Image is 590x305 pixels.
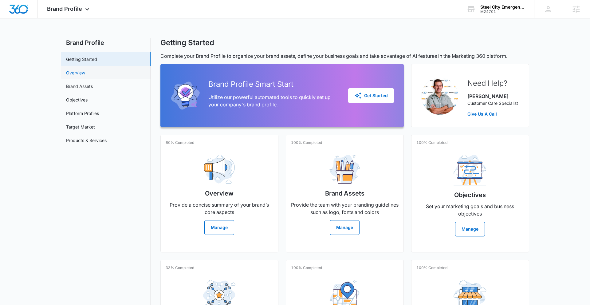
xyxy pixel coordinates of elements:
[204,220,234,235] button: Manage
[411,135,529,252] a: 100% CompletedObjectivesSet your marketing goals and business objectivesManage
[66,97,88,103] a: Objectives
[330,220,360,235] button: Manage
[291,140,322,145] p: 100% Completed
[166,265,194,271] p: 33% Completed
[416,140,447,145] p: 100% Completed
[291,201,399,216] p: Provide the team with your branding guidelines such as logo, fonts and colors
[354,92,388,99] div: Get Started
[66,124,95,130] a: Target Market
[47,6,82,12] span: Brand Profile
[467,100,518,106] p: Customer Care Specialist
[325,189,364,198] h2: Brand Assets
[467,93,518,100] p: [PERSON_NAME]
[61,38,151,47] h2: Brand Profile
[480,5,525,10] div: account name
[480,10,525,14] div: account id
[66,69,85,76] a: Overview
[467,78,518,89] h2: Need Help?
[416,203,524,217] p: Set your marketing goals and business objectives
[160,52,529,60] p: Complete your Brand Profile to organize your brand assets, define your business goals and take ad...
[348,88,394,103] button: Get Started
[166,201,273,216] p: Provide a concise summary of your brand’s core aspects
[286,135,404,252] a: 100% CompletedBrand AssetsProvide the team with your branding guidelines such as logo, fonts and ...
[208,93,338,108] p: Utilize our powerful automated tools to quickly set up your company's brand profile.
[421,78,458,115] img: Cody McCoy
[291,265,322,271] p: 100% Completed
[166,140,194,145] p: 60% Completed
[66,83,93,89] a: Brand Assets
[66,110,99,117] a: Platform Profiles
[66,137,107,144] a: Products & Services
[467,111,518,117] a: Give Us A Call
[454,190,486,200] h2: Objectives
[416,265,447,271] p: 100% Completed
[160,135,278,252] a: 60% CompletedOverviewProvide a concise summary of your brand’s core aspectsManage
[205,189,234,198] h2: Overview
[208,79,338,90] h2: Brand Profile Smart Start
[66,56,97,62] a: Getting Started
[160,38,214,47] h1: Getting Started
[455,222,485,236] button: Manage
